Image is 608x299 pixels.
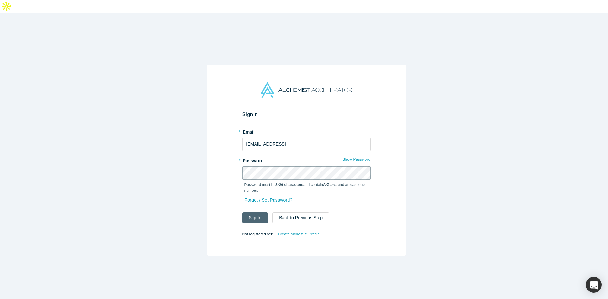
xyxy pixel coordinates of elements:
[342,155,370,164] button: Show Password
[277,230,320,238] a: Create Alchemist Profile
[330,183,336,187] strong: a-z
[244,182,369,193] p: Password must be and contain , , and at least one number.
[242,111,371,118] h2: Sign In
[242,212,268,223] button: SignIn
[244,195,293,206] a: Forgot / Set Password?
[323,183,329,187] strong: A-Z
[242,127,371,135] label: Email
[275,183,303,187] strong: 8-20 characters
[261,82,352,98] img: Alchemist Accelerator Logo
[242,155,371,164] label: Password
[272,212,329,223] button: Back to Previous Step
[242,232,274,236] span: Not registered yet?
